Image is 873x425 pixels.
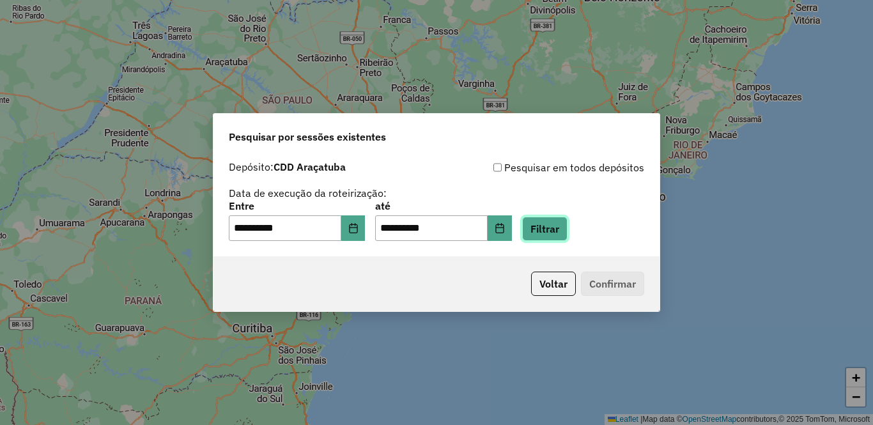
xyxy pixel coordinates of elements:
[522,217,568,241] button: Filtrar
[341,215,366,241] button: Choose Date
[229,198,365,213] label: Entre
[229,129,386,144] span: Pesquisar por sessões existentes
[531,272,576,296] button: Voltar
[436,160,644,175] div: Pesquisar em todos depósitos
[375,198,511,213] label: até
[274,160,346,173] strong: CDD Araçatuba
[229,185,387,201] label: Data de execução da roteirização:
[229,159,346,174] label: Depósito:
[488,215,512,241] button: Choose Date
